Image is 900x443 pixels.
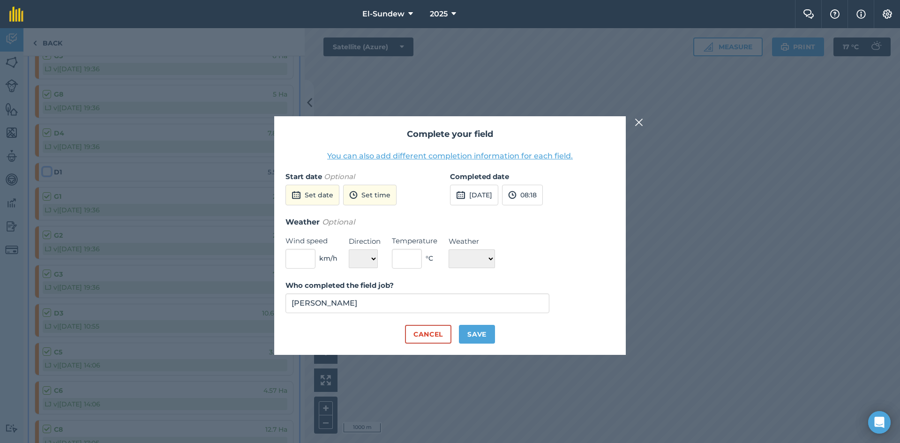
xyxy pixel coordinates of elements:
label: Weather [449,236,495,247]
button: You can also add different completion information for each field. [327,150,573,162]
button: Save [459,325,495,344]
button: Cancel [405,325,451,344]
span: ° C [426,253,433,263]
h3: Weather [285,216,615,228]
img: A question mark icon [829,9,840,19]
img: svg+xml;base64,PHN2ZyB4bWxucz0iaHR0cDovL3d3dy53My5vcmcvMjAwMC9zdmciIHdpZHRoPSIxNyIgaGVpZ2h0PSIxNy... [856,8,866,20]
button: 08:18 [502,185,543,205]
img: svg+xml;base64,PD94bWwgdmVyc2lvbj0iMS4wIiBlbmNvZGluZz0idXRmLTgiPz4KPCEtLSBHZW5lcmF0b3I6IEFkb2JlIE... [456,189,465,201]
label: Direction [349,236,381,247]
img: svg+xml;base64,PD94bWwgdmVyc2lvbj0iMS4wIiBlbmNvZGluZz0idXRmLTgiPz4KPCEtLSBHZW5lcmF0b3I6IEFkb2JlIE... [292,189,301,201]
label: Temperature [392,235,437,247]
img: A cog icon [882,9,893,19]
span: km/h [319,253,337,263]
em: Optional [322,218,355,226]
label: Wind speed [285,235,337,247]
strong: Completed date [450,172,509,181]
img: svg+xml;base64,PD94bWwgdmVyc2lvbj0iMS4wIiBlbmNvZGluZz0idXRmLTgiPz4KPCEtLSBHZW5lcmF0b3I6IEFkb2JlIE... [508,189,517,201]
img: fieldmargin Logo [9,7,23,22]
span: El-Sundew [362,8,405,20]
strong: Who completed the field job? [285,281,394,290]
em: Optional [324,172,355,181]
h2: Complete your field [285,128,615,141]
span: 2025 [430,8,448,20]
img: Two speech bubbles overlapping with the left bubble in the forefront [803,9,814,19]
img: svg+xml;base64,PHN2ZyB4bWxucz0iaHR0cDovL3d3dy53My5vcmcvMjAwMC9zdmciIHdpZHRoPSIyMiIgaGVpZ2h0PSIzMC... [635,117,643,128]
button: Set time [343,185,397,205]
strong: Start date [285,172,322,181]
button: [DATE] [450,185,498,205]
div: Open Intercom Messenger [868,411,891,434]
button: Set date [285,185,339,205]
img: svg+xml;base64,PD94bWwgdmVyc2lvbj0iMS4wIiBlbmNvZGluZz0idXRmLTgiPz4KPCEtLSBHZW5lcmF0b3I6IEFkb2JlIE... [349,189,358,201]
